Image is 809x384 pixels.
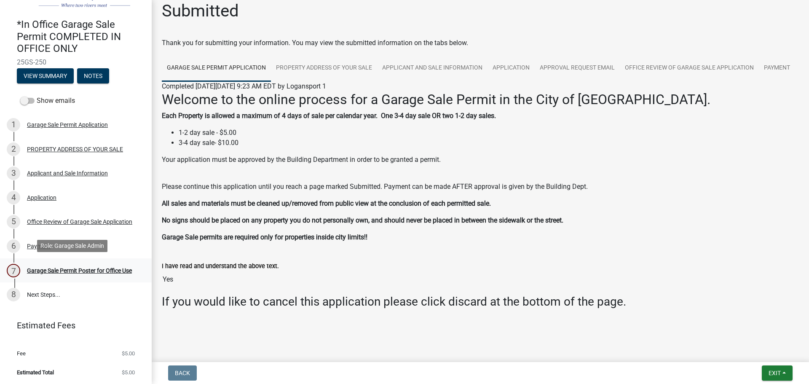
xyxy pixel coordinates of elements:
[27,195,56,201] div: Application
[17,370,54,375] span: Estimated Total
[175,370,190,376] span: Back
[377,55,488,82] a: Applicant and Sale Information
[162,199,491,207] strong: All sales and materials must be cleaned up/removed from public view at the conclusion of each per...
[162,91,799,107] h2: Welcome to the online process for a Garage Sale Permit in the City of [GEOGRAPHIC_DATA].
[168,365,197,381] button: Back
[488,55,535,82] a: Application
[769,370,781,376] span: Exit
[162,216,563,224] strong: No signs should be placed on any property you do not personally own, and should never be placed i...
[162,295,799,309] h3: If you would like to cancel this application please click discard at the bottom of the page.
[27,243,51,249] div: Payment
[162,112,496,120] strong: Each Property is allowed a maximum of 4 days of sale per calendar year. One 3-4 day sale OR two 1...
[17,58,135,66] span: 25GS-250
[27,268,132,274] div: Garage Sale Permit Poster for Office Use
[162,155,799,175] p: Your application must be approved by the Building Department in order to be granted a permit.
[17,73,74,80] wm-modal-confirm: Summary
[122,370,135,375] span: $5.00
[27,146,123,152] div: PROPERTY ADDRESS OF YOUR SALE
[762,365,793,381] button: Exit
[162,55,271,82] a: Garage Sale Permit Application
[7,264,20,277] div: 7
[162,82,326,90] span: Completed [DATE][DATE] 9:23 AM EDT by Logansport 1
[162,233,367,241] strong: Garage Sale permits are required only for properties inside city limits!!
[27,122,108,128] div: Garage Sale Permit Application
[17,351,26,356] span: Fee
[77,73,109,80] wm-modal-confirm: Notes
[179,128,799,138] li: 1-2 day sale - $5.00
[7,239,20,253] div: 6
[162,182,799,192] p: Please continue this application until you reach a page marked Submitted. Payment can be made AFT...
[17,19,145,55] h4: *In Office Garage Sale Permit COMPLETED IN OFFICE ONLY
[162,38,799,48] div: Thank you for submitting your information. You may view the submitted information on the tabs below.
[27,219,132,225] div: Office Review of Garage Sale Application
[535,55,620,82] a: Approval Request Email
[17,68,74,83] button: View Summary
[7,288,20,301] div: 8
[620,55,759,82] a: Office Review of Garage Sale Application
[162,263,279,269] label: I have read and understand the above text.
[7,215,20,228] div: 5
[7,317,138,334] a: Estimated Fees
[7,166,20,180] div: 3
[77,68,109,83] button: Notes
[7,142,20,156] div: 2
[162,1,239,21] h1: Submitted
[759,55,795,82] a: Payment
[122,351,135,356] span: $5.00
[7,118,20,132] div: 1
[20,96,75,106] label: Show emails
[7,191,20,204] div: 4
[37,240,107,252] div: Role: Garage Sale Admin
[27,170,108,176] div: Applicant and Sale Information
[179,138,799,148] li: 3-4 day sale- $10.00
[271,55,377,82] a: PROPERTY ADDRESS OF YOUR SALE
